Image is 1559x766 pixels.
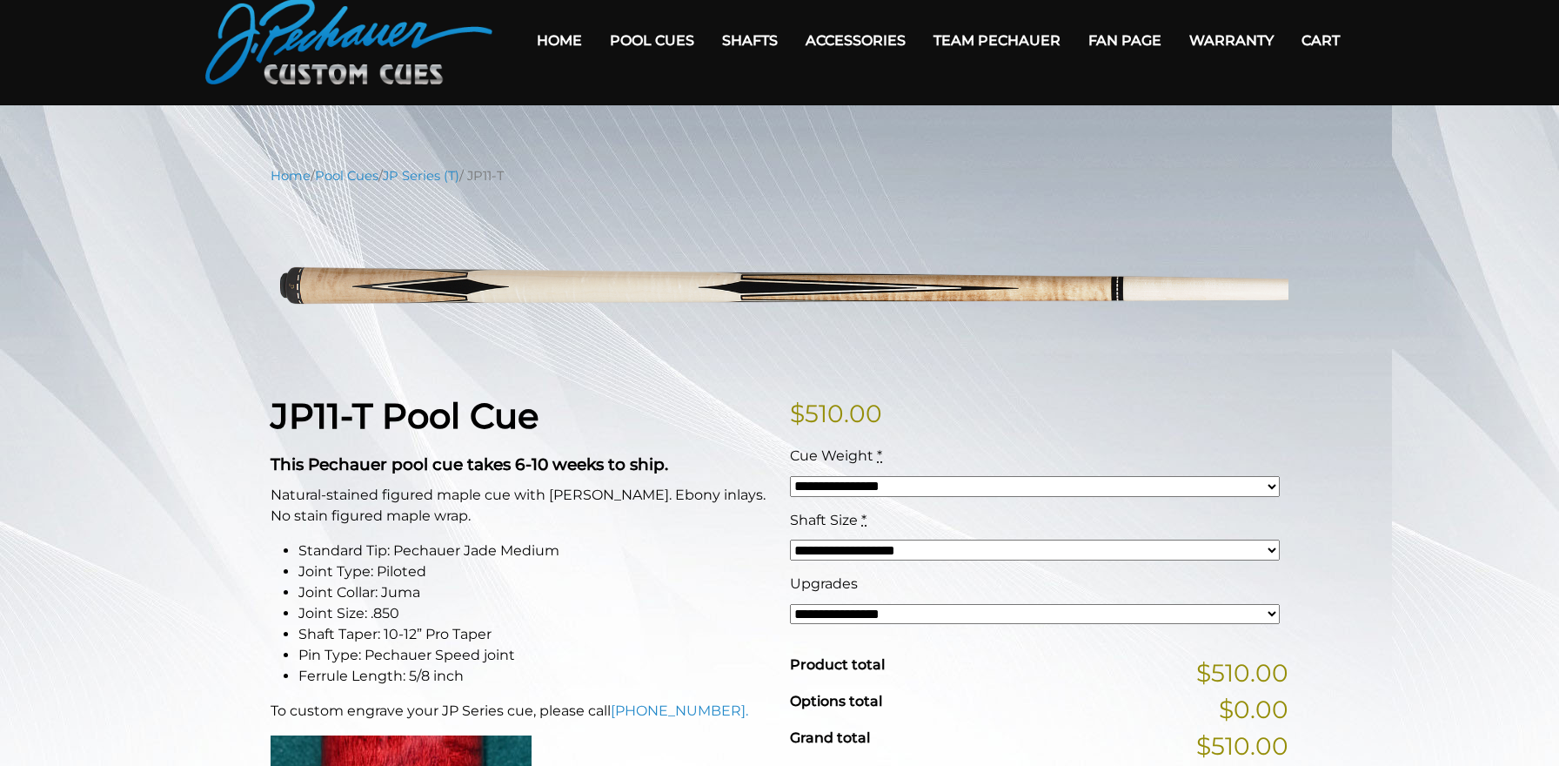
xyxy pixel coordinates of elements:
[1074,18,1175,63] a: Fan Page
[298,541,769,561] li: Standard Tip: Pechauer Jade Medium
[271,485,769,527] p: Natural-stained figured maple cue with [PERSON_NAME]. Ebony inlays. No stain figured maple wrap.
[1219,691,1288,728] span: $0.00
[271,394,539,437] strong: JP11-T Pool Cue
[298,603,769,624] li: Joint Size: .850
[790,512,858,528] span: Shaft Size
[271,198,1288,368] img: jp11-T.png
[523,18,596,63] a: Home
[1175,18,1288,63] a: Warranty
[271,701,769,722] p: To custom engrave your JP Series cue, please call
[298,666,769,687] li: Ferrule Length: 5/8 inch
[790,399,882,428] bdi: 510.00
[298,645,769,666] li: Pin Type: Pechauer Speed joint
[792,18,920,63] a: Accessories
[298,582,769,603] li: Joint Collar: Juma
[920,18,1074,63] a: Team Pechauer
[1196,728,1288,764] span: $510.00
[790,575,858,592] span: Upgrades
[790,656,885,673] span: Product total
[271,166,1288,185] nav: Breadcrumb
[1196,655,1288,691] span: $510.00
[611,702,748,719] a: [PHONE_NUMBER].
[315,168,378,184] a: Pool Cues
[298,624,769,645] li: Shaft Taper: 10-12” Pro Taper
[790,729,870,746] span: Grand total
[271,168,311,184] a: Home
[298,561,769,582] li: Joint Type: Piloted
[790,399,805,428] span: $
[790,447,873,464] span: Cue Weight
[383,168,459,184] a: JP Series (T)
[877,447,882,464] abbr: required
[861,512,866,528] abbr: required
[596,18,708,63] a: Pool Cues
[790,693,882,709] span: Options total
[271,454,668,474] strong: This Pechauer pool cue takes 6-10 weeks to ship.
[708,18,792,63] a: Shafts
[1288,18,1354,63] a: Cart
